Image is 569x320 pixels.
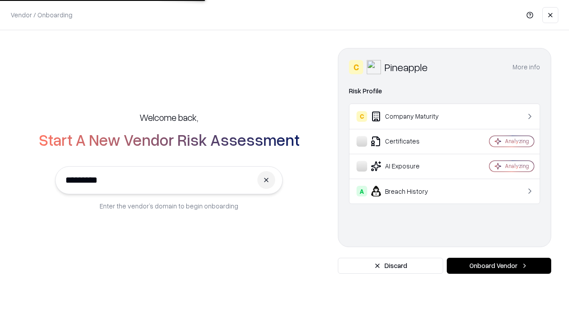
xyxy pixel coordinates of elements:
[367,60,381,74] img: Pineapple
[447,258,551,274] button: Onboard Vendor
[349,86,540,96] div: Risk Profile
[357,186,463,196] div: Breach History
[140,111,198,124] h5: Welcome back,
[100,201,238,211] p: Enter the vendor’s domain to begin onboarding
[357,186,367,196] div: A
[39,131,300,148] h2: Start A New Vendor Risk Assessment
[357,136,463,147] div: Certificates
[338,258,443,274] button: Discard
[513,59,540,75] button: More info
[357,111,367,122] div: C
[357,111,463,122] div: Company Maturity
[505,162,529,170] div: Analyzing
[385,60,428,74] div: Pineapple
[357,161,463,172] div: AI Exposure
[505,137,529,145] div: Analyzing
[349,60,363,74] div: C
[11,10,72,20] p: Vendor / Onboarding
